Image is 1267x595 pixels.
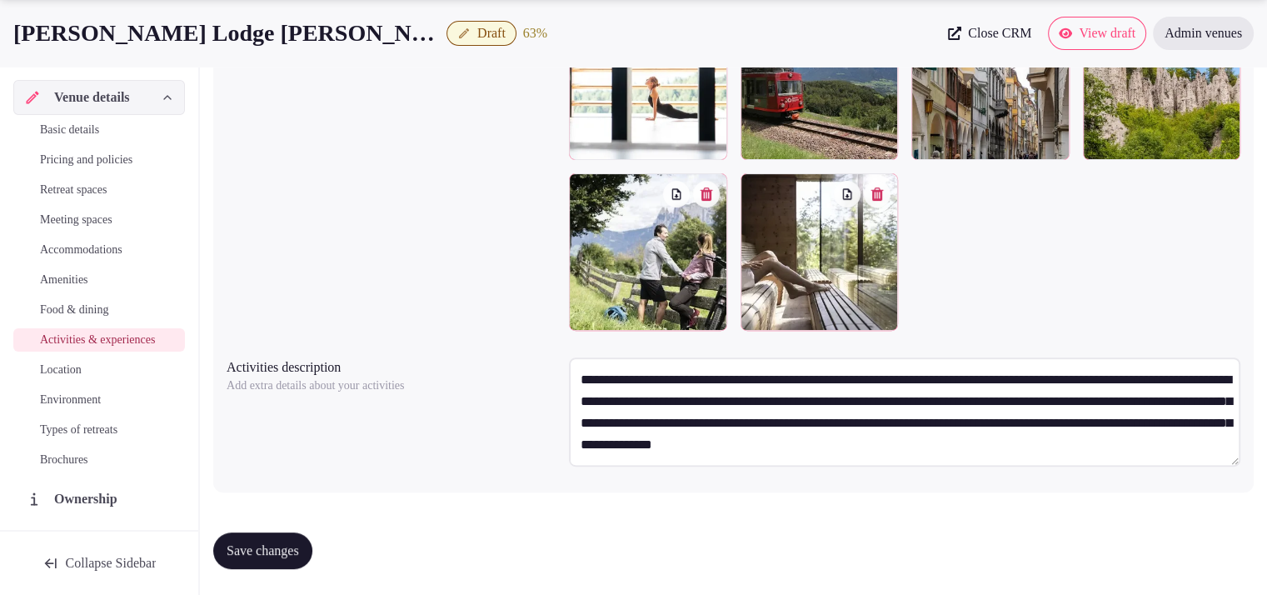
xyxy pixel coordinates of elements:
[13,545,185,582] button: Collapse Sidebar
[40,392,101,408] span: Environment
[13,268,185,292] a: Amenities
[40,422,117,438] span: Types of retreats
[40,182,107,198] span: Retreat spaces
[54,87,130,107] span: Venue details
[66,555,157,572] span: Collapse Sidebar
[227,542,299,559] span: Save changes
[13,118,185,142] a: Basic details
[477,25,506,42] span: Draft
[13,358,185,382] a: Location
[54,489,124,509] span: Ownership
[13,148,185,172] a: Pricing and policies
[13,178,185,202] a: Retreat spaces
[213,532,312,569] button: Save changes
[1079,25,1135,42] span: View draft
[741,2,899,160] div: RV-Adler Lodge Ritten-activities 6.jpg
[1048,17,1146,50] a: View draft
[40,152,132,168] span: Pricing and policies
[40,452,88,468] span: Brochures
[40,212,112,228] span: Meeting spaces
[13,482,185,517] a: Ownership
[741,173,899,332] div: RV-Adler Lodge Ritten-activities 4.jpeg
[227,377,440,394] p: Add extra details about your activities
[1165,25,1242,42] span: Admin venues
[13,388,185,412] a: Environment
[13,418,185,442] a: Types of retreats
[40,302,108,318] span: Food & dining
[40,272,88,288] span: Amenities
[40,122,99,138] span: Basic details
[13,328,185,352] a: Activities & experiences
[13,523,185,558] a: Administration
[13,298,185,322] a: Food & dining
[40,242,122,258] span: Accommodations
[1083,2,1241,160] div: RV-Adler Lodge Ritten-activities 2.jpg
[1153,17,1254,50] a: Admin venues
[227,361,556,374] label: Activities description
[13,238,185,262] a: Accommodations
[13,448,185,472] a: Brochures
[569,2,727,160] div: RV-Adler Lodge Ritten-activities 1.jpg
[968,25,1031,42] span: Close CRM
[13,208,185,232] a: Meeting spaces
[13,17,440,49] h1: [PERSON_NAME] Lodge [PERSON_NAME]
[911,2,1070,160] div: RV-Adler Lodge Ritten-activities 3.jpg
[40,332,155,348] span: Activities & experiences
[523,23,547,43] div: 63 %
[523,23,547,43] button: 63%
[446,21,516,46] button: Draft
[569,173,727,332] div: RV-Adler Lodge Ritten-activities 5.jpg
[40,362,82,378] span: Location
[938,17,1041,50] a: Close CRM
